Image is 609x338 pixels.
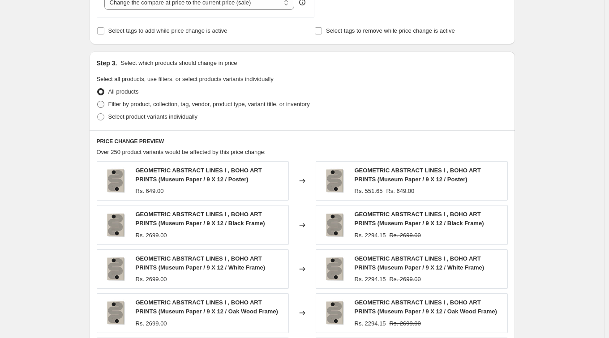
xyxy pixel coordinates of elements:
div: Rs. 551.65 [355,187,383,196]
strike: Rs. 2699.00 [390,231,421,240]
div: Rs. 2294.15 [355,231,386,240]
div: Rs. 2699.00 [136,275,167,284]
span: GEOMETRIC ABSTRACT LINES I , BOHO ART PRINTS (Museum Paper / 9 X 12 / White Frame) [355,255,485,271]
img: gallerywrap-resized_212f066c-7c3d-4415-9b16-553eb73bee29_80x.jpg [102,212,129,239]
span: All products [108,88,139,95]
div: Rs. 649.00 [136,187,164,196]
span: GEOMETRIC ABSTRACT LINES I , BOHO ART PRINTS (Museum Paper / 9 X 12 / White Frame) [136,255,266,271]
h6: PRICE CHANGE PREVIEW [97,138,508,145]
div: Rs. 2294.15 [355,275,386,284]
span: GEOMETRIC ABSTRACT LINES I , BOHO ART PRINTS (Museum Paper / 9 X 12 / Black Frame) [355,211,484,227]
strike: Rs. 2699.00 [390,319,421,328]
strike: Rs. 649.00 [386,187,414,196]
img: gallerywrap-resized_212f066c-7c3d-4415-9b16-553eb73bee29_80x.jpg [321,167,347,194]
span: Select all products, use filters, or select products variants individually [97,76,274,82]
div: Rs. 2699.00 [136,319,167,328]
p: Select which products should change in price [120,59,237,68]
span: GEOMETRIC ABSTRACT LINES I , BOHO ART PRINTS (Museum Paper / 9 X 12 / Oak Wood Frame) [136,299,278,315]
span: GEOMETRIC ABSTRACT LINES I , BOHO ART PRINTS (Museum Paper / 9 X 12 / Poster) [136,167,262,183]
img: gallerywrap-resized_212f066c-7c3d-4415-9b16-553eb73bee29_80x.jpg [321,299,347,326]
strike: Rs. 2699.00 [390,275,421,284]
img: gallerywrap-resized_212f066c-7c3d-4415-9b16-553eb73bee29_80x.jpg [102,167,129,194]
span: GEOMETRIC ABSTRACT LINES I , BOHO ART PRINTS (Museum Paper / 9 X 12 / Oak Wood Frame) [355,299,497,315]
span: Filter by product, collection, tag, vendor, product type, variant title, or inventory [108,101,310,107]
span: Over 250 product variants would be affected by this price change: [97,149,266,155]
span: Select tags to add while price change is active [108,27,227,34]
img: gallerywrap-resized_212f066c-7c3d-4415-9b16-553eb73bee29_80x.jpg [102,299,129,326]
div: Rs. 2699.00 [136,231,167,240]
span: GEOMETRIC ABSTRACT LINES I , BOHO ART PRINTS (Museum Paper / 9 X 12 / Black Frame) [136,211,265,227]
img: gallerywrap-resized_212f066c-7c3d-4415-9b16-553eb73bee29_80x.jpg [102,256,129,282]
span: Select tags to remove while price change is active [326,27,455,34]
div: Rs. 2294.15 [355,319,386,328]
h2: Step 3. [97,59,117,68]
img: gallerywrap-resized_212f066c-7c3d-4415-9b16-553eb73bee29_80x.jpg [321,212,347,239]
span: GEOMETRIC ABSTRACT LINES I , BOHO ART PRINTS (Museum Paper / 9 X 12 / Poster) [355,167,481,183]
span: Select product variants individually [108,113,197,120]
img: gallerywrap-resized_212f066c-7c3d-4415-9b16-553eb73bee29_80x.jpg [321,256,347,282]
